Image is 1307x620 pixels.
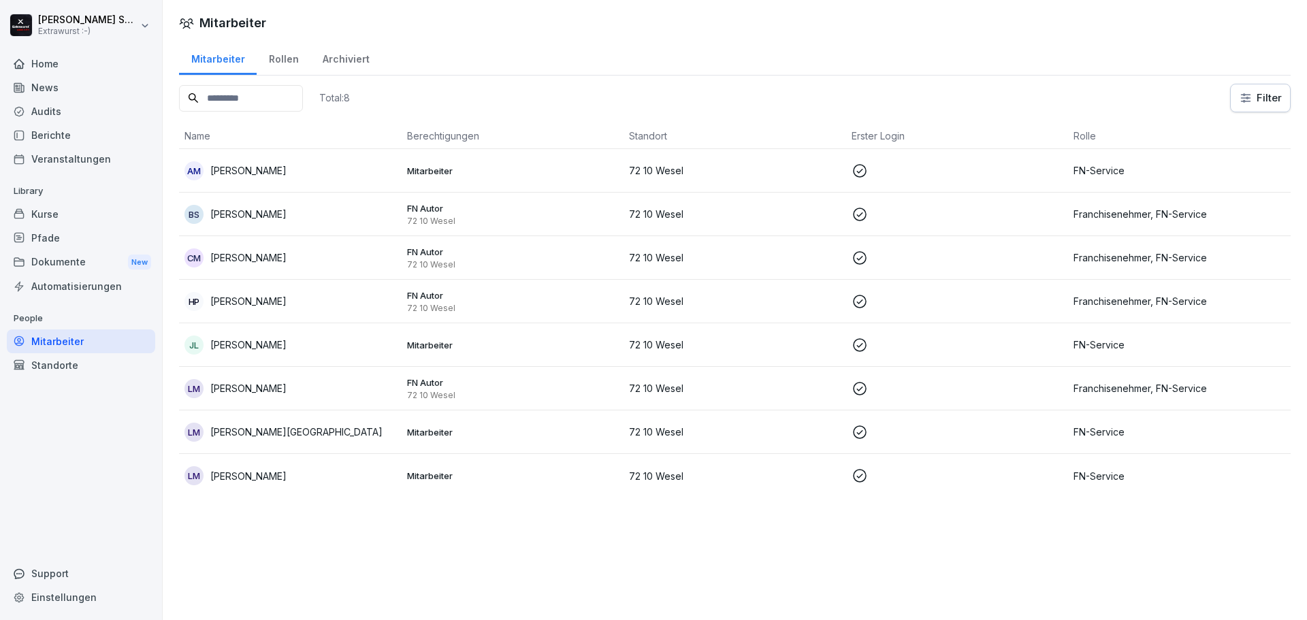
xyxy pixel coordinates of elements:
[128,255,151,270] div: New
[407,165,619,177] p: Mitarbeiter
[7,76,155,99] a: News
[7,52,155,76] a: Home
[7,250,155,275] a: DokumenteNew
[179,40,257,75] a: Mitarbeiter
[7,561,155,585] div: Support
[1074,207,1285,221] p: Franchisenehmer, FN-Service
[184,292,204,311] div: HP
[407,339,619,351] p: Mitarbeiter
[1074,250,1285,265] p: Franchisenehmer, FN-Service
[38,14,138,26] p: [PERSON_NAME] Sämisch
[7,180,155,202] p: Library
[210,207,287,221] p: [PERSON_NAME]
[210,425,383,439] p: [PERSON_NAME][GEOGRAPHIC_DATA]
[407,202,619,214] p: FN Autor
[629,250,841,265] p: 72 10 Wesel
[184,423,204,442] div: LM
[7,329,155,353] a: Mitarbeiter
[1231,84,1290,112] button: Filter
[210,338,287,352] p: [PERSON_NAME]
[407,216,619,227] p: 72 10 Wesel
[7,99,155,123] a: Audits
[407,259,619,270] p: 72 10 Wesel
[629,207,841,221] p: 72 10 Wesel
[629,338,841,352] p: 72 10 Wesel
[629,294,841,308] p: 72 10 Wesel
[310,40,381,75] a: Archiviert
[184,336,204,355] div: JL
[184,205,204,224] div: BS
[184,466,204,485] div: LM
[210,163,287,178] p: [PERSON_NAME]
[1068,123,1291,149] th: Rolle
[402,123,624,149] th: Berechtigungen
[7,274,155,298] a: Automatisierungen
[407,470,619,482] p: Mitarbeiter
[407,246,619,258] p: FN Autor
[1074,163,1285,178] p: FN-Service
[7,353,155,377] a: Standorte
[210,381,287,395] p: [PERSON_NAME]
[407,390,619,401] p: 72 10 Wesel
[407,426,619,438] p: Mitarbeiter
[38,27,138,36] p: Extrawurst :-)
[257,40,310,75] a: Rollen
[1074,469,1285,483] p: FN-Service
[629,425,841,439] p: 72 10 Wesel
[210,469,287,483] p: [PERSON_NAME]
[210,250,287,265] p: [PERSON_NAME]
[1074,381,1285,395] p: Franchisenehmer, FN-Service
[7,202,155,226] a: Kurse
[7,123,155,147] a: Berichte
[184,161,204,180] div: AM
[184,379,204,398] div: LM
[407,376,619,389] p: FN Autor
[624,123,846,149] th: Standort
[407,303,619,314] p: 72 10 Wesel
[199,14,266,32] h1: Mitarbeiter
[7,147,155,171] a: Veranstaltungen
[1074,294,1285,308] p: Franchisenehmer, FN-Service
[319,91,350,104] p: Total: 8
[7,585,155,609] a: Einstellungen
[7,250,155,275] div: Dokumente
[1239,91,1282,105] div: Filter
[629,469,841,483] p: 72 10 Wesel
[1074,338,1285,352] p: FN-Service
[629,381,841,395] p: 72 10 Wesel
[407,289,619,301] p: FN Autor
[179,123,402,149] th: Name
[1074,425,1285,439] p: FN-Service
[7,226,155,250] a: Pfade
[629,163,841,178] p: 72 10 Wesel
[210,294,287,308] p: [PERSON_NAME]
[7,308,155,329] p: People
[846,123,1069,149] th: Erster Login
[184,248,204,267] div: CM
